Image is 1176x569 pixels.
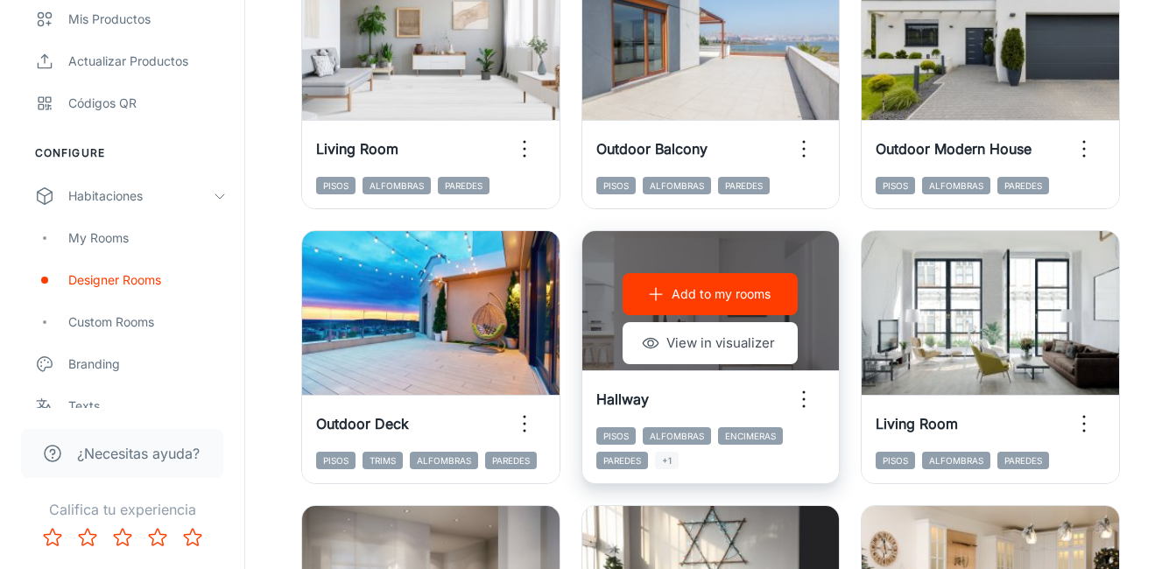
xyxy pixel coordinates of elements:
div: Actualizar productos [68,52,227,71]
div: Habitaciones [68,186,213,206]
h6: Hallway [596,389,649,410]
span: Alfombras [922,177,990,194]
h6: Outdoor Balcony [596,138,708,159]
span: Paredes [596,452,648,469]
span: Pisos [596,177,636,194]
span: Paredes [718,177,770,194]
h6: Living Room [876,413,958,434]
p: Add to my rooms [672,284,771,304]
div: My Rooms [68,228,227,248]
span: Pisos [316,452,356,469]
span: Alfombras [410,452,478,469]
span: Pisos [316,177,356,194]
button: View in visualizer [623,322,798,364]
span: Pisos [596,427,636,445]
span: Alfombras [643,177,711,194]
div: Códigos QR [68,94,227,113]
span: Paredes [997,452,1049,469]
span: Encimeras [718,427,783,445]
span: Paredes [997,177,1049,194]
span: Paredes [438,177,489,194]
span: +1 [655,452,679,469]
span: Trims [363,452,403,469]
h6: Living Room [316,138,398,159]
button: Rate 1 star [35,520,70,555]
div: Branding [68,355,227,374]
span: Pisos [876,177,915,194]
span: ¿Necesitas ayuda? [77,443,200,464]
button: Rate 3 star [105,520,140,555]
button: Add to my rooms [623,273,798,315]
span: Alfombras [363,177,431,194]
div: Mis productos [68,10,227,29]
button: Rate 2 star [70,520,105,555]
span: Pisos [876,452,915,469]
button: Rate 5 star [175,520,210,555]
div: Custom Rooms [68,313,227,332]
span: Alfombras [922,452,990,469]
h6: Outdoor Modern House [876,138,1032,159]
h6: Outdoor Deck [316,413,409,434]
div: Texts [68,397,227,416]
div: Designer Rooms [68,270,227,290]
button: Rate 4 star [140,520,175,555]
p: Califica tu experiencia [14,499,230,520]
span: Alfombras [643,427,711,445]
span: Paredes [485,452,537,469]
